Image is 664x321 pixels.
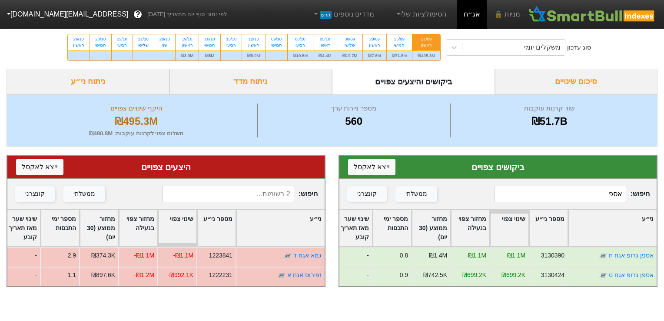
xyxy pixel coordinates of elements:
[2,210,40,246] div: Toggle SortBy
[337,50,363,60] div: ₪19.7M
[167,271,193,280] div: -₪992.1K
[387,50,412,60] div: ₪71.5M
[309,6,378,23] a: מדדים נוספיםחדש
[277,271,286,280] img: tase link
[15,186,55,202] button: קונצרני
[599,271,608,280] img: tase link
[68,251,76,260] div: 2.9
[68,271,76,280] div: 1.1
[181,36,193,42] div: 19/10
[91,271,115,280] div: ₪897.6K
[169,69,332,94] div: ניתוח מדד
[357,189,377,199] div: קונצרני
[16,160,316,174] div: היצעים צפויים
[293,36,308,42] div: 08/10
[333,267,372,286] div: -
[320,11,332,19] span: חדש
[80,210,118,246] div: Toggle SortBy
[373,210,411,246] div: Toggle SortBy
[159,36,170,42] div: 20/10
[368,36,381,42] div: 28/09
[134,271,154,280] div: -₪1.2M
[490,210,528,246] div: Toggle SortBy
[18,129,255,138] div: תשלום צפוי לקרנות עוקבות : ₪490.8M
[236,210,325,246] div: Toggle SortBy
[342,42,358,48] div: שלישי
[288,50,313,60] div: ₪19.8M
[400,251,408,260] div: 0.8
[568,210,657,246] div: Toggle SortBy
[332,69,495,94] div: ביקושים והיצעים צפויים
[453,114,646,129] div: ₪51.7B
[133,50,154,60] div: -
[567,43,591,52] div: סוג עדכון
[524,42,561,53] div: משקלים יומי
[134,251,154,260] div: -₪1.1M
[242,50,265,60] div: ₪9.9M
[313,50,336,60] div: ₪4.4M
[494,186,650,202] span: חיפוש :
[494,186,627,202] input: 558 רשומות...
[226,36,236,42] div: 15/10
[221,50,242,60] div: -
[266,50,287,60] div: -
[159,42,170,48] div: שני
[73,42,84,48] div: ראשון
[400,271,408,280] div: 0.9
[462,271,486,280] div: ₪699.2K
[117,42,127,48] div: רביעי
[18,114,255,129] div: ₪495.3M
[541,271,564,280] div: 3130424
[453,104,646,114] div: שווי קרנות עוקבות
[501,271,525,280] div: ₪699.2K
[112,50,133,60] div: -
[418,42,435,48] div: ראשון
[392,6,450,23] a: הסימולציות שלי
[412,210,450,246] div: Toggle SortBy
[347,186,387,202] button: קונצרני
[368,42,381,48] div: ראשון
[91,251,115,260] div: ₪374.3K
[334,210,372,246] div: Toggle SortBy
[25,189,45,199] div: קונצרני
[405,189,427,199] div: ממשלתי
[162,186,295,202] input: 2 רשומות...
[119,210,157,246] div: Toggle SortBy
[204,36,215,42] div: 16/10
[138,42,149,48] div: שלישי
[599,251,608,260] img: tase link
[319,36,331,42] div: 05/10
[204,42,215,48] div: חמישי
[247,42,260,48] div: ראשון
[392,36,407,42] div: 25/09
[293,42,308,48] div: רביעי
[90,50,111,60] div: -
[16,159,63,175] button: ייצא לאקסל
[418,36,435,42] div: 21/09
[468,251,486,260] div: ₪1.1M
[1,247,40,267] div: -
[260,114,448,129] div: 560
[197,210,236,246] div: Toggle SortBy
[392,42,407,48] div: חמישי
[293,252,322,259] a: גמא אגח ד
[333,247,372,267] div: -
[529,210,568,246] div: Toggle SortBy
[527,6,657,23] img: SmartBull
[18,104,255,114] div: היקף שינויים צפויים
[117,36,127,42] div: 22/10
[176,50,199,60] div: ₪3.9M
[173,251,193,260] div: -₪1.1M
[162,186,318,202] span: חיפוש :
[209,271,232,280] div: 1222231
[609,271,654,278] a: אספן גרופ אגח ט
[271,36,282,42] div: 09/10
[7,69,169,94] div: ניתוח ני״ע
[319,42,331,48] div: ראשון
[136,9,140,20] span: ?
[181,42,193,48] div: ראשון
[260,104,448,114] div: מספר ניירות ערך
[226,42,236,48] div: רביעי
[363,50,386,60] div: ₪7.6M
[348,159,395,175] button: ייצא לאקסל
